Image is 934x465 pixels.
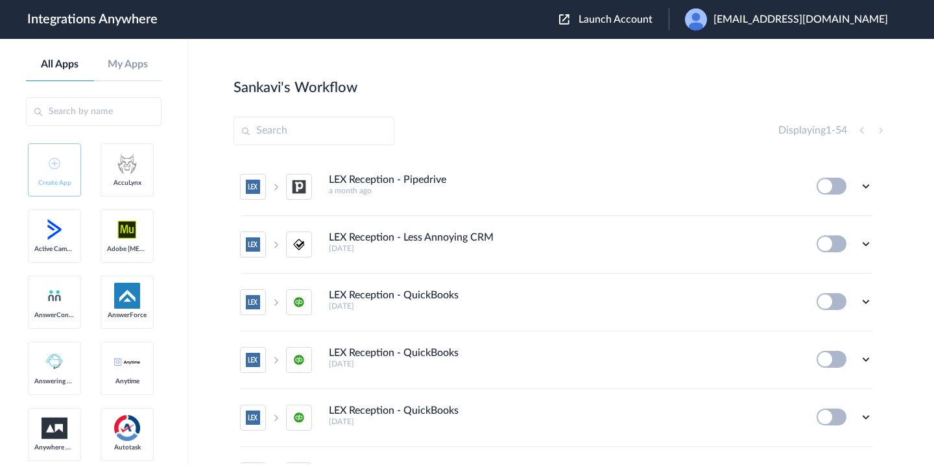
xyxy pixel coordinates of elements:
img: launch-acct-icon.svg [559,14,569,25]
img: anytime-calendar-logo.svg [114,358,140,366]
h4: LEX Reception - Less Annoying CRM [329,232,494,244]
span: Launch Account [579,14,653,25]
button: Launch Account [559,14,669,26]
img: add-icon.svg [49,158,60,169]
img: adobe-muse-logo.svg [114,217,140,243]
img: answerconnect-logo.svg [47,288,62,304]
h5: a month ago [329,186,799,195]
a: All Apps [26,58,94,71]
h4: LEX Reception - QuickBooks [329,289,459,302]
h2: Sankavi's Workflow [233,79,357,96]
span: Autotask [107,444,147,451]
input: Search by name [26,97,162,126]
span: 1 [826,125,832,136]
img: aww.png [42,418,67,439]
span: AnswerForce [107,311,147,319]
img: Answering_service.png [42,349,67,375]
span: 54 [835,125,847,136]
span: Anywhere Works [34,444,75,451]
a: My Apps [94,58,162,71]
h4: LEX Reception - QuickBooks [329,347,459,359]
span: Adobe [MEDICAL_DATA] [107,245,147,253]
h5: [DATE] [329,244,799,253]
span: Answering Service [34,377,75,385]
h5: [DATE] [329,417,799,426]
img: active-campaign-logo.svg [42,217,67,243]
span: AccuLynx [107,179,147,187]
span: Create App [34,179,75,187]
input: Search [233,117,394,145]
img: user.png [685,8,707,30]
span: AnswerConnect [34,311,75,319]
h5: [DATE] [329,359,799,368]
h4: Displaying - [778,125,847,137]
img: acculynx-logo.svg [114,150,140,176]
h4: LEX Reception - QuickBooks [329,405,459,417]
img: af-app-logo.svg [114,283,140,309]
span: Active Campaign [34,245,75,253]
span: Anytime [107,377,147,385]
img: autotask.png [114,415,140,441]
h5: [DATE] [329,302,799,311]
h1: Integrations Anywhere [27,12,158,27]
span: [EMAIL_ADDRESS][DOMAIN_NAME] [713,14,888,26]
h4: LEX Reception - Pipedrive [329,174,446,186]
